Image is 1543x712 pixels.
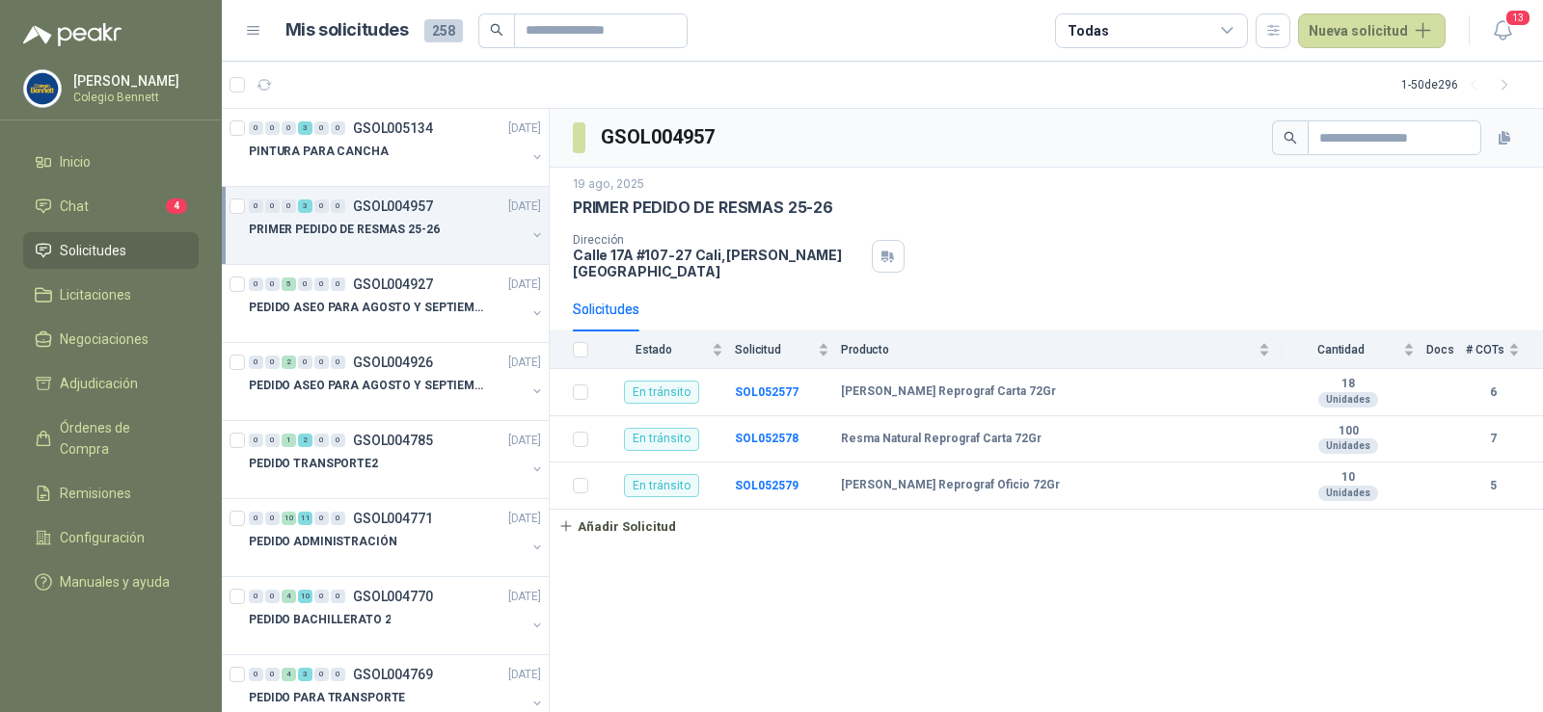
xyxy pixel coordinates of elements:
[624,381,699,404] div: En tránsito
[23,475,199,512] a: Remisiones
[735,331,841,369] th: Solicitud
[249,434,263,447] div: 0
[624,428,699,451] div: En tránsito
[249,221,440,239] p: PRIMER PEDIDO DE RESMAS 25-26
[282,199,296,213] div: 0
[1282,331,1426,369] th: Cantidad
[298,668,312,681] div: 3
[314,434,329,447] div: 0
[331,356,345,369] div: 0
[331,121,345,135] div: 0
[23,321,199,357] a: Negociaciones
[331,277,345,291] div: 0
[60,571,170,593] span: Manuales y ayuda
[508,354,541,372] p: [DATE]
[1318,438,1378,454] div: Unidades
[841,343,1255,356] span: Producto
[353,356,433,369] p: GSOL004926
[265,668,280,681] div: 0
[1282,424,1415,439] b: 100
[265,356,280,369] div: 0
[265,121,280,135] div: 0
[331,590,345,603] div: 0
[314,512,329,525] div: 0
[1068,20,1108,41] div: Todas
[298,356,312,369] div: 0
[249,356,263,369] div: 0
[298,277,312,291] div: 0
[23,277,199,313] a: Licitaciones
[249,590,263,603] div: 0
[314,121,329,135] div: 0
[23,23,122,46] img: Logo peakr
[23,188,199,224] a: Chat4
[282,434,296,447] div: 1
[353,199,433,213] p: GSOL004957
[1284,131,1297,145] span: search
[624,474,699,497] div: En tránsito
[1401,69,1520,100] div: 1 - 50 de 296
[600,331,735,369] th: Estado
[249,277,263,291] div: 0
[249,611,391,629] p: PEDIDO BACHILLERATO 2
[285,16,409,44] h1: Mis solicitudes
[166,198,187,214] span: 4
[282,356,296,369] div: 2
[282,121,296,135] div: 0
[490,23,503,37] span: search
[265,199,280,213] div: 0
[841,384,1056,400] b: [PERSON_NAME] Reprograf Carta 72Gr
[1466,477,1520,495] b: 5
[249,689,405,707] p: PEDIDO PARA TRANSPORTE
[841,331,1282,369] th: Producto
[1466,343,1504,356] span: # COTs
[353,668,433,681] p: GSOL004769
[1466,383,1520,402] b: 6
[573,198,833,218] p: PRIMER PEDIDO DE RESMAS 25-26
[73,92,194,103] p: Colegio Bennett
[23,409,199,467] a: Órdenes de Compra
[298,199,312,213] div: 3
[249,585,545,646] a: 0 0 4 10 0 0 GSOL004770[DATE] PEDIDO BACHILLERATO 2
[1466,331,1543,369] th: # COTs
[508,666,541,684] p: [DATE]
[265,277,280,291] div: 0
[550,510,685,542] button: Añadir Solicitud
[331,512,345,525] div: 0
[331,434,345,447] div: 0
[1466,430,1520,448] b: 7
[23,232,199,269] a: Solicitudes
[573,247,864,279] p: Calle 17A #107-27 Cali , [PERSON_NAME][GEOGRAPHIC_DATA]
[249,199,263,213] div: 0
[60,373,138,394] span: Adjudicación
[331,199,345,213] div: 0
[265,512,280,525] div: 0
[1426,331,1466,369] th: Docs
[60,284,131,305] span: Licitaciones
[1318,392,1378,408] div: Unidades
[23,564,199,600] a: Manuales y ayuda
[353,512,433,525] p: GSOL004771
[282,668,296,681] div: 4
[508,510,541,528] p: [DATE]
[298,512,312,525] div: 11
[1282,377,1415,392] b: 18
[601,122,717,152] h3: GSOL004957
[60,151,91,172] span: Inicio
[1282,470,1415,486] b: 10
[1282,343,1399,356] span: Cantidad
[23,365,199,402] a: Adjudicación
[282,277,296,291] div: 5
[249,351,545,412] a: 0 0 2 0 0 0 GSOL004926[DATE] PEDIDO ASEO PARA AGOSTO Y SEPTIEMBRE
[573,233,864,247] p: Dirección
[249,121,263,135] div: 0
[353,277,433,291] p: GSOL004927
[353,121,433,135] p: GSOL005134
[282,512,296,525] div: 10
[249,143,389,161] p: PINTURA PARA CANCHA
[60,483,131,504] span: Remisiones
[353,434,433,447] p: GSOL004785
[298,434,312,447] div: 2
[314,590,329,603] div: 0
[249,455,378,473] p: PEDIDO TRANSPORTE2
